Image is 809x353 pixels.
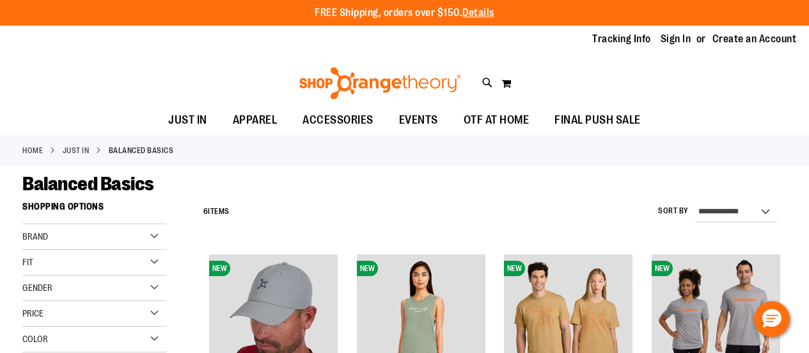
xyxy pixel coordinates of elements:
a: Tracking Info [592,32,651,46]
a: Details [462,7,494,19]
a: Sign In [661,32,691,46]
span: FINAL PUSH SALE [554,106,641,135]
a: ACCESSORIES [290,106,386,135]
a: FINAL PUSH SALE [542,106,654,135]
span: JUST IN [168,106,207,135]
span: NEW [209,261,230,276]
span: Fit [22,257,33,267]
h2: Items [203,202,230,222]
span: NEW [357,261,378,276]
a: EVENTS [386,106,451,135]
span: 6 [203,207,208,216]
a: OTF AT HOME [451,106,542,135]
span: ACCESSORIES [302,106,373,135]
button: Hello, have a question? Let’s chat. [754,301,790,337]
span: Price [22,308,43,318]
strong: Shopping Options [22,195,166,224]
span: NEW [652,261,673,276]
span: Gender [22,283,52,293]
span: APPAREL [233,106,278,135]
span: Color [22,334,48,344]
a: JUST IN [155,106,220,135]
a: JUST IN [63,145,90,156]
span: OTF AT HOME [464,106,530,135]
a: Create an Account [712,32,797,46]
p: FREE Shipping, orders over $150. [315,6,494,21]
span: Brand [22,231,48,242]
span: EVENTS [399,106,438,135]
strong: Balanced Basics [109,145,174,156]
img: Shop Orangetheory [297,67,463,99]
label: Sort By [658,206,689,217]
a: APPAREL [220,106,290,135]
a: Home [22,145,43,156]
span: Balanced Basics [22,173,154,195]
span: NEW [504,261,525,276]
